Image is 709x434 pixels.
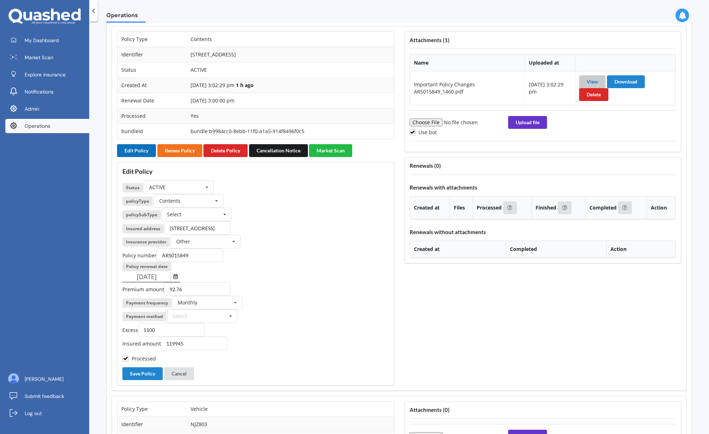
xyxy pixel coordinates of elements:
[157,144,202,157] button: Renew Policy
[25,410,42,417] span: Log out
[122,355,156,362] label: Processed
[176,239,190,244] div: Other
[187,32,394,47] td: Contents
[117,62,187,77] td: Status
[187,108,394,123] td: Yes
[187,77,394,93] td: [DATE] 3:02:29 pm
[203,144,248,157] button: Delete Policy
[647,197,675,219] th: Action
[187,47,394,62] td: [STREET_ADDRESS]
[117,47,187,62] td: Identifier
[159,198,181,203] div: Contents
[25,122,50,130] span: Operations
[149,185,166,190] div: ACTIVE
[117,417,187,432] td: Identifier
[531,197,585,219] th: Finished
[122,286,164,293] label: Premium amount
[606,241,675,258] th: Action
[187,62,394,77] td: ACTIVE
[25,105,39,112] span: Admin
[122,210,161,219] div: policySubType
[173,314,187,319] div: Select
[122,327,138,333] label: Excess
[164,367,194,380] button: Cancel
[410,184,676,191] h4: Renewals with attachments
[585,197,647,219] th: Completed
[122,237,170,247] div: Insurance provider
[8,373,19,384] img: ALV-UjU6YHOUIM1AGx_4vxbOkaOq-1eqc8a3URkVIJkc_iWYmQ98kTe7fc9QMVOBV43MoXmOPfWPN7JjnmUwLuIGKVePaQgPQ...
[5,85,89,99] a: Notifications
[164,221,231,235] input: Enter a location
[579,88,608,101] button: Delete
[5,102,89,116] a: Admin
[410,229,676,236] h4: Renewals without attachments
[117,108,187,123] td: Processed
[117,77,187,93] td: Created At
[122,167,389,176] h3: Edit Policy
[5,389,89,403] a: Submit feedback
[410,129,437,135] label: Use bot
[122,224,164,233] div: Insured address
[525,55,575,71] th: Uploaded at
[506,241,606,258] th: Completed
[309,144,352,157] button: Market Scan
[187,402,394,417] td: Vehicle
[122,262,171,271] div: Policy renewal date
[525,71,575,105] td: [DATE] 3:02:29 pm
[472,197,531,219] th: Processed
[236,82,254,89] b: 1 h ago
[249,144,308,157] button: Cancellation Notice
[25,71,66,78] span: Explore insurance
[410,37,676,44] h4: Attachments ( 1 )
[25,54,53,61] span: Market Scan
[5,372,89,386] a: [PERSON_NAME]
[579,75,606,88] button: View
[167,212,181,217] div: Select
[117,32,187,47] td: Policy Type
[122,197,153,206] div: policyType
[5,406,89,420] a: Log out
[410,197,450,219] th: Created at
[5,50,89,65] a: Market Scan
[171,271,180,282] button: Select date
[5,119,89,133] a: Operations
[25,375,64,383] span: [PERSON_NAME]
[117,123,187,139] td: bundleId
[410,71,525,105] td: Important Policy Changes ARS015849_1460.pdf
[122,298,172,308] div: Payment frequency
[187,417,394,432] td: NJZ803
[607,75,645,88] button: Download
[178,300,197,305] div: Monthly
[587,79,598,85] a: View
[5,67,89,82] a: Explore insurance
[122,367,163,380] button: Save Policy
[106,12,146,21] span: Operations
[122,340,161,347] label: Insured amount
[25,393,64,400] span: Submit feedback
[187,123,394,139] td: bundle:b9984cc0-8ebb-11f0-a1a5-914f8496f0c5
[410,241,506,258] th: Created at
[187,93,394,108] td: [DATE] 3:00:00 pm
[117,402,187,417] td: Policy Type
[117,144,156,157] button: Edit Policy
[122,312,167,321] div: Payment method
[410,407,676,413] h4: Attachments ( 0 )
[122,252,157,259] label: Policy number
[450,197,472,219] th: Files
[122,183,143,192] div: Status
[508,116,547,129] button: Upload file
[410,55,525,71] th: Name
[5,33,89,47] a: My Dashboard
[25,88,54,95] span: Notifications
[410,162,676,169] h4: Renewals ( 0 )
[117,93,187,108] td: Renewal Date
[25,37,59,44] span: My Dashboard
